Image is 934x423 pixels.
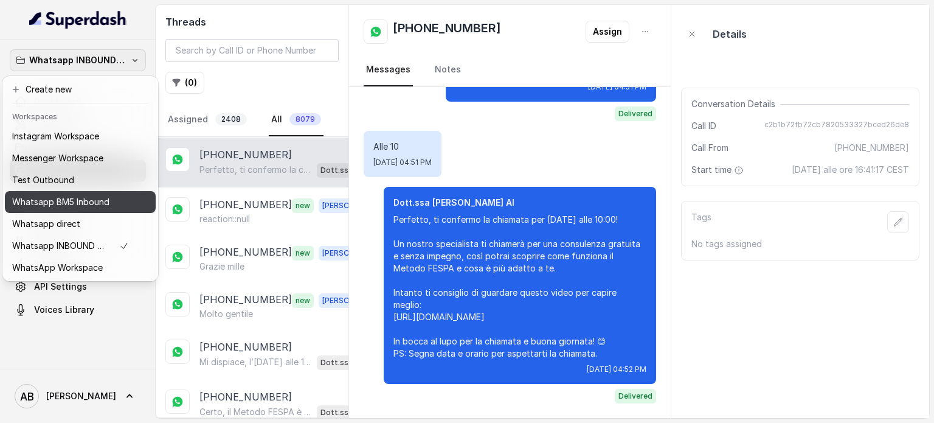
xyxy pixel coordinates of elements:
button: Create new [5,79,156,100]
p: Whatsapp BM5 Inbound [12,195,109,209]
div: Whatsapp INBOUND Workspace [2,76,158,281]
p: Messenger Workspace [12,151,103,166]
header: Workspaces [5,106,156,125]
p: Instagram Workspace [12,129,99,144]
button: Whatsapp INBOUND Workspace [10,49,146,71]
p: WhatsApp Workspace [12,260,103,275]
p: Test Outbound [12,173,74,187]
p: Whatsapp INBOUND Workspace [29,53,126,68]
p: Whatsapp direct [12,217,80,231]
p: Whatsapp INBOUND Workspace [12,239,109,253]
